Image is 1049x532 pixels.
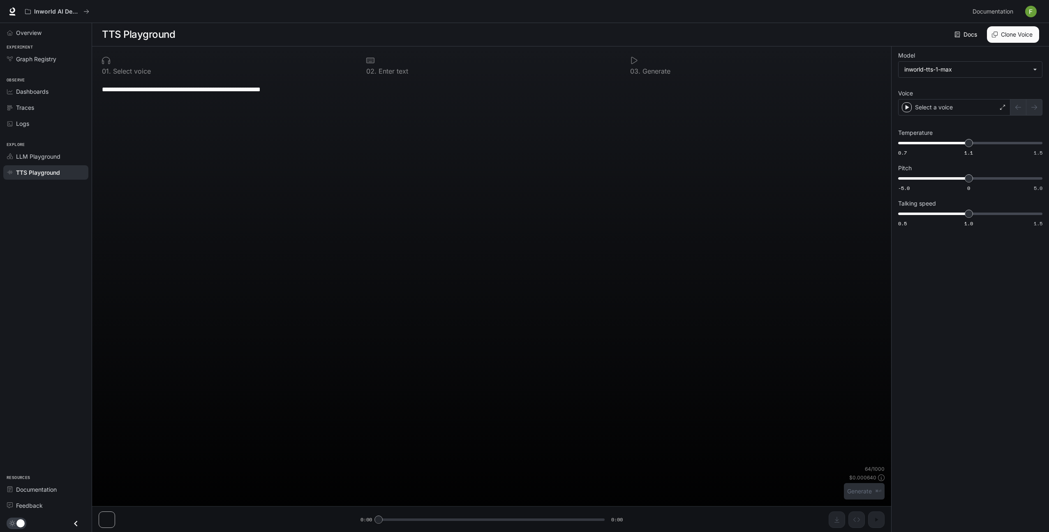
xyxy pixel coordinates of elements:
span: 0 [967,185,970,192]
a: LLM Playground [3,149,88,164]
span: 1.5 [1034,149,1042,156]
a: Logs [3,116,88,131]
a: Overview [3,25,88,40]
span: TTS Playground [16,168,60,177]
button: All workspaces [21,3,93,20]
span: Dark mode toggle [16,518,25,527]
a: Docs [953,26,980,43]
span: 0.5 [898,220,907,227]
p: Model [898,53,915,58]
a: Documentation [3,482,88,497]
span: Feedback [16,501,43,510]
p: Pitch [898,165,912,171]
span: Traces [16,103,34,112]
p: Talking speed [898,201,936,206]
span: Documentation [973,7,1013,17]
button: Close drawer [67,515,85,532]
p: 0 3 . [630,68,640,74]
div: inworld-tts-1-max [899,62,1042,77]
a: Feedback [3,498,88,513]
p: Inworld AI Demos [34,8,80,15]
span: Documentation [16,485,57,494]
span: 1.5 [1034,220,1042,227]
span: Graph Registry [16,55,56,63]
span: 1.1 [964,149,973,156]
span: Dashboards [16,87,49,96]
p: 0 1 . [102,68,111,74]
h1: TTS Playground [102,26,175,43]
img: User avatar [1025,6,1037,17]
a: TTS Playground [3,165,88,180]
button: User avatar [1023,3,1039,20]
p: Enter text [377,68,408,74]
p: $ 0.000640 [849,474,876,481]
p: 0 2 . [366,68,377,74]
p: 64 / 1000 [865,465,885,472]
span: 1.0 [964,220,973,227]
span: Logs [16,119,29,128]
span: LLM Playground [16,152,60,161]
div: inworld-tts-1-max [904,65,1029,74]
span: 0.7 [898,149,907,156]
a: Graph Registry [3,52,88,66]
p: Select a voice [915,103,953,111]
p: Select voice [111,68,151,74]
span: Overview [16,28,42,37]
p: Voice [898,90,913,96]
a: Dashboards [3,84,88,99]
span: 5.0 [1034,185,1042,192]
p: Temperature [898,130,933,136]
span: -5.0 [898,185,910,192]
p: Generate [640,68,670,74]
a: Traces [3,100,88,115]
a: Documentation [969,3,1019,20]
button: Clone Voice [987,26,1039,43]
